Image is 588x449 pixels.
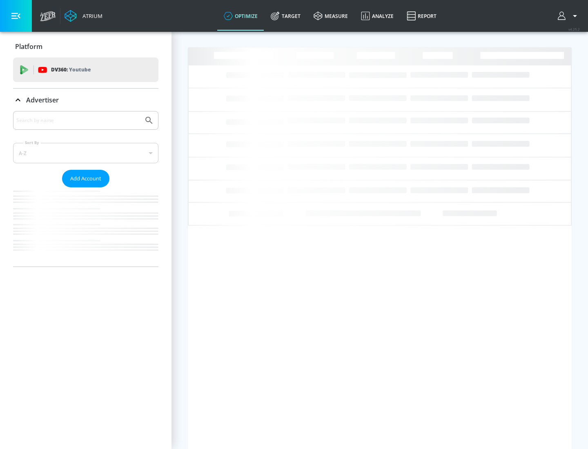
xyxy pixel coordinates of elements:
p: Platform [15,42,42,51]
a: Atrium [65,10,102,22]
button: Add Account [62,170,109,187]
input: Search by name [16,115,140,126]
div: Platform [13,35,158,58]
div: DV360: Youtube [13,58,158,82]
a: Analyze [354,1,400,31]
span: Add Account [70,174,101,183]
a: Target [264,1,307,31]
a: optimize [217,1,264,31]
label: Sort By [23,140,41,145]
p: Youtube [69,65,91,74]
nav: list of Advertiser [13,187,158,267]
div: Advertiser [13,89,158,111]
p: Advertiser [26,96,59,104]
div: Advertiser [13,111,158,267]
a: measure [307,1,354,31]
div: A-Z [13,143,158,163]
div: Atrium [79,12,102,20]
a: Report [400,1,443,31]
span: v 4.25.2 [568,27,580,31]
p: DV360: [51,65,91,74]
